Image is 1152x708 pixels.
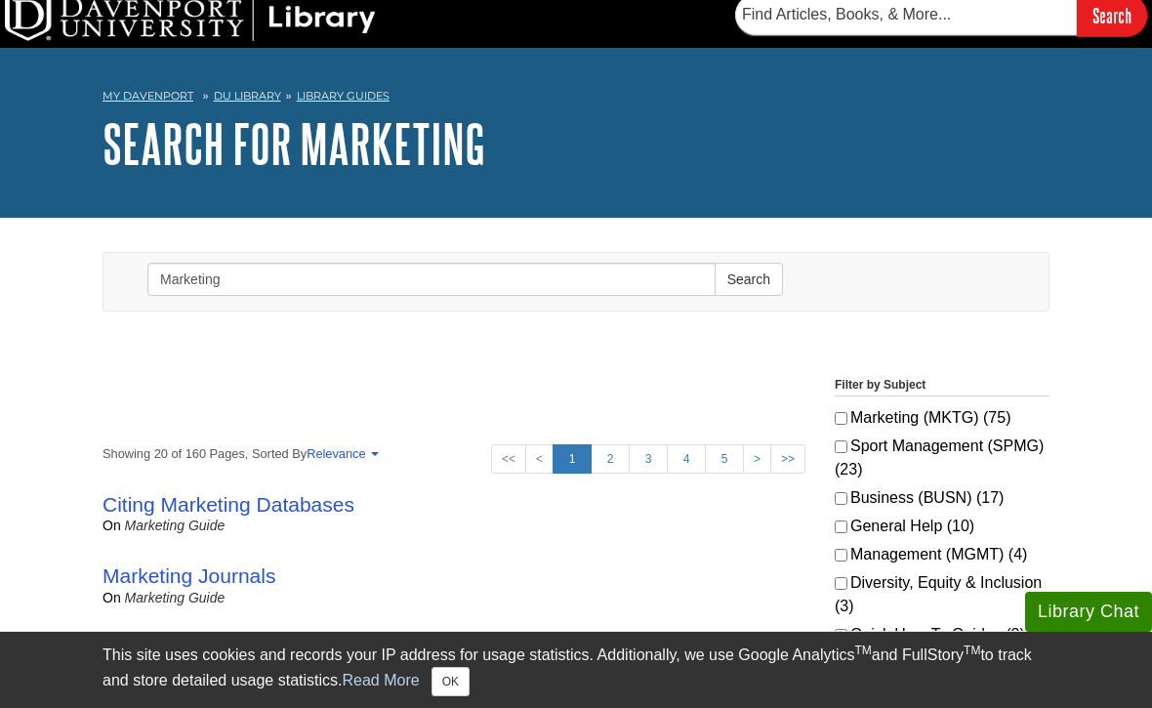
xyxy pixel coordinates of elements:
a: >> [770,444,805,474]
button: Library Chat [1025,592,1152,632]
button: Search [715,263,783,296]
legend: Filter by Subject [835,376,1049,396]
input: Enter Search Words [147,263,716,296]
sup: TM [854,644,871,657]
label: Business (BUSN) (17) [835,486,1049,510]
label: General Help (10) [835,515,1049,538]
input: Quick How-To Guides (3) [835,629,847,642]
input: Management (MGMT) (4) [835,549,847,562]
label: Management (MGMT) (4) [835,543,1049,566]
a: Marketing Journals [103,564,275,587]
a: Marketing Guide [125,590,226,605]
label: Sport Management (SPMG) (23) [835,435,1049,481]
a: Marketing Guide [125,518,226,533]
label: Quick How-To Guides (3) [835,623,1049,646]
a: 3 [629,444,668,474]
a: Relevance [307,446,375,461]
a: < [525,444,554,474]
strong: Showing 20 of 160 Pages, Sorted By [103,444,805,463]
sup: TM [964,644,980,657]
input: General Help (10) [835,521,847,533]
ul: Search Pagination [491,444,805,474]
a: My Davenport [103,88,193,104]
a: Citing Marketing Databases [103,493,354,516]
input: Business (BUSN) (17) [835,492,847,505]
input: Sport Management (SPMG) (23) [835,440,847,453]
div: This site uses cookies and records your IP address for usage statistics. Additionally, we use Goo... [103,644,1049,696]
a: 5 [705,444,744,474]
button: Close [432,667,470,696]
span: on [103,518,121,533]
input: Diversity, Equity & Inclusion (3) [835,577,847,590]
a: Library Guides [297,89,390,103]
label: Marketing (MKTG) (75) [835,406,1049,430]
a: Read More [342,672,419,688]
nav: breadcrumb [103,83,1049,114]
a: DU Library [214,89,281,103]
label: Diversity, Equity & Inclusion (3) [835,571,1049,618]
a: 4 [667,444,706,474]
a: > [743,444,771,474]
a: 1 [553,444,592,474]
a: << [491,444,526,474]
span: on [103,590,121,605]
a: 2 [591,444,630,474]
input: Marketing (MKTG) (75) [835,412,847,425]
h1: Search for Marketing [103,114,1049,173]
